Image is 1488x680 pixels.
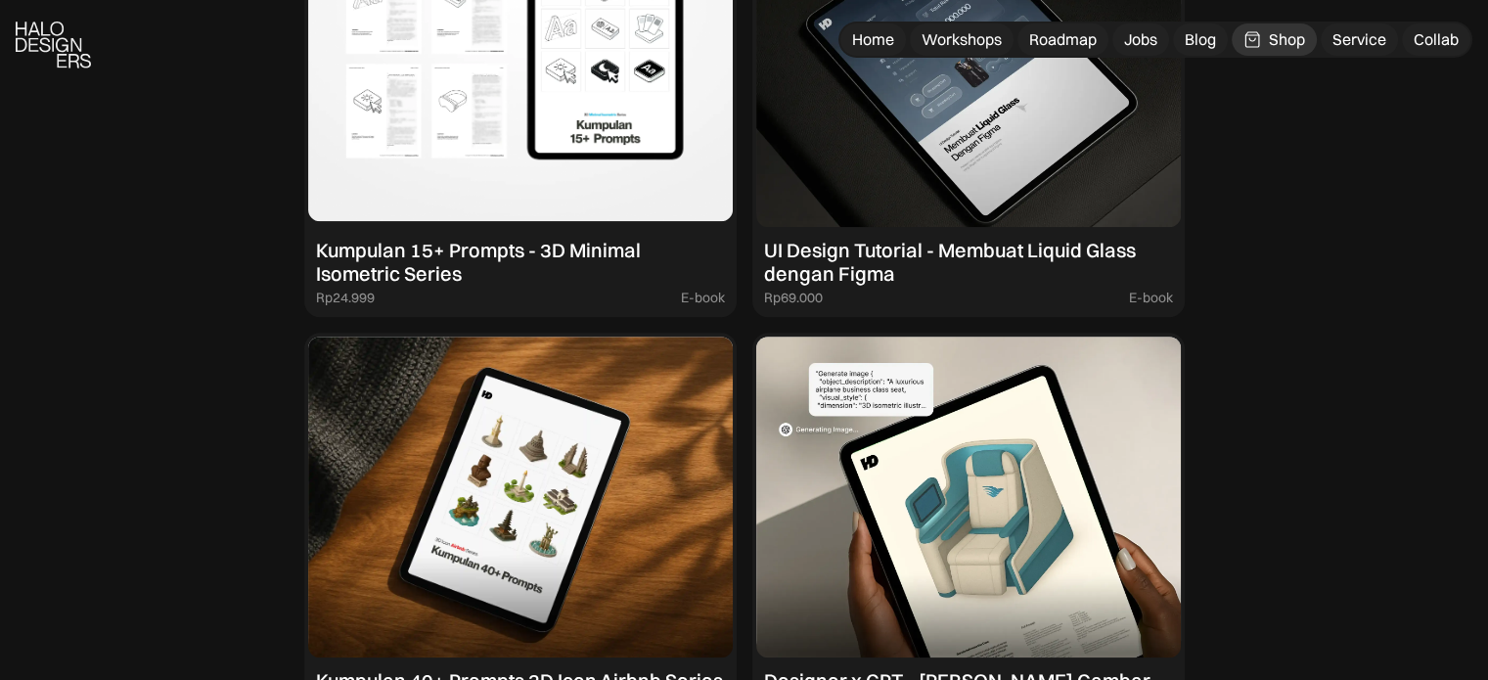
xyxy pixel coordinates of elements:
[1414,29,1459,50] div: Collab
[1129,290,1173,306] div: E-book
[764,290,823,306] div: Rp69.000
[681,290,725,306] div: E-book
[1029,29,1097,50] div: Roadmap
[922,29,1002,50] div: Workshops
[1124,29,1157,50] div: Jobs
[1017,23,1108,56] a: Roadmap
[1402,23,1470,56] a: Collab
[1185,29,1216,50] div: Blog
[1232,23,1317,56] a: Shop
[316,239,725,286] div: Kumpulan 15+ Prompts - 3D Minimal Isometric Series
[316,290,375,306] div: Rp24.999
[840,23,906,56] a: Home
[764,239,1173,286] div: UI Design Tutorial - Membuat Liquid Glass dengan Figma
[1332,29,1386,50] div: Service
[1269,29,1305,50] div: Shop
[1173,23,1228,56] a: Blog
[852,29,894,50] div: Home
[1112,23,1169,56] a: Jobs
[1321,23,1398,56] a: Service
[910,23,1014,56] a: Workshops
